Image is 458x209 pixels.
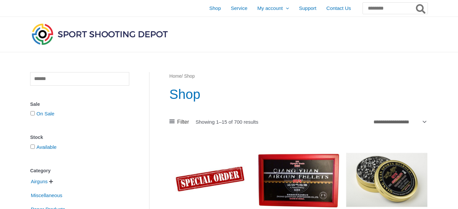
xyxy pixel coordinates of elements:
button: Search [415,3,428,14]
h1: Shop [169,85,428,104]
nav: Breadcrumb [169,72,428,81]
select: Shop order [371,117,428,127]
img: Sport Shooting Depot [30,22,169,46]
a: Miscellaneous [30,192,63,198]
input: Available [30,145,35,149]
span: Miscellaneous [30,190,63,201]
a: On Sale [36,111,54,116]
div: Sale [30,100,129,109]
div: Category [30,166,129,176]
p: Showing 1–15 of 700 results [196,119,258,124]
div: Stock [30,133,129,142]
span:  [49,179,53,184]
input: On Sale [30,111,35,115]
a: Airguns [30,178,48,184]
a: Available [36,144,57,150]
a: Filter [169,117,189,127]
span: Airguns [30,176,48,187]
a: Home [169,74,182,79]
span: Filter [177,117,189,127]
